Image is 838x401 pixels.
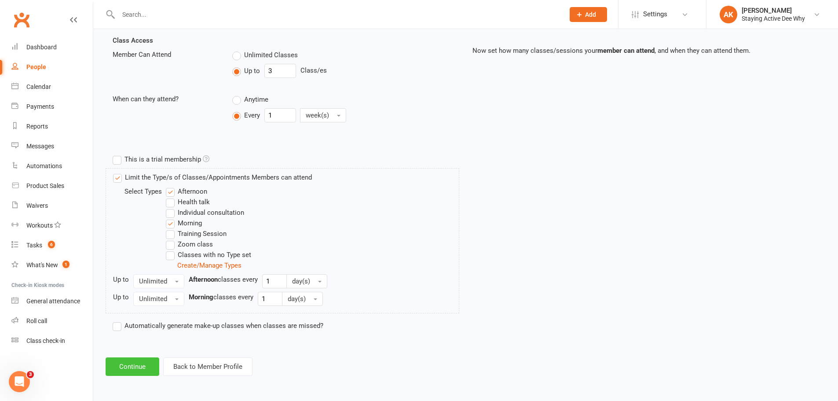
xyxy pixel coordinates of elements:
span: day(s) [292,277,310,285]
div: Up to [113,292,129,302]
p: Now set how many classes/sessions your , and when they can attend them. [472,45,819,56]
div: Waivers [26,202,48,209]
iframe: Intercom live chat [9,371,30,392]
div: People [26,63,46,70]
strong: Afternoon [189,276,218,283]
label: Individual consultation [166,207,244,218]
div: Messages [26,143,54,150]
div: Up to [113,274,129,285]
span: Add [585,11,596,18]
span: 6 [48,241,55,248]
div: Select Types [124,186,177,197]
span: Unlimited [139,295,167,303]
div: classes every [189,274,258,285]
a: Calendar [11,77,93,97]
label: Limit the Type/s of Classes/Appointments Members can attend [113,172,312,183]
div: Roll call [26,317,47,324]
div: Tasks [26,242,42,249]
button: Unlimited [133,274,184,288]
div: Reports [26,123,48,130]
a: Class kiosk mode [11,331,93,351]
button: Unlimited [133,292,184,306]
strong: Morning [189,293,213,301]
strong: member can attend [597,47,655,55]
button: week(s) [300,108,346,122]
div: Dashboard [26,44,57,51]
button: Continue [106,357,159,376]
label: Automatically generate make-up classes when classes are missed? [113,320,323,331]
div: Member Can Attend [106,49,226,60]
a: Dashboard [11,37,93,57]
a: General attendance kiosk mode [11,291,93,311]
div: AK [720,6,737,23]
button: Add [570,7,607,22]
label: Classes with no Type set [166,250,251,260]
span: Unlimited Classes [244,50,298,59]
a: Reports [11,117,93,136]
label: This is a trial membership [113,154,209,165]
span: 1 [62,261,70,268]
a: Create/Manage Types [177,261,242,269]
div: What's New [26,261,58,269]
a: Workouts [11,216,93,235]
div: Staying Active Dee Why [742,15,805,22]
div: [PERSON_NAME] [742,7,805,15]
div: Class check-in [26,337,65,344]
div: classes every [189,292,253,302]
label: Afternoon [166,186,207,197]
a: Automations [11,156,93,176]
input: Search... [116,8,558,21]
button: day(s) [282,292,323,306]
span: week(s) [306,111,329,119]
label: Class Access [113,35,153,46]
label: Morning [166,218,202,228]
div: Workouts [26,222,53,229]
a: People [11,57,93,77]
div: Payments [26,103,54,110]
div: Automations [26,162,62,169]
label: Training Session [166,228,227,239]
a: Clubworx [11,9,33,31]
a: What's New1 [11,255,93,275]
div: Product Sales [26,182,64,189]
a: Messages [11,136,93,156]
button: day(s) [286,274,327,288]
span: Anytime [244,94,268,103]
a: Tasks 6 [11,235,93,255]
span: 3 [27,371,34,378]
label: Health talk [166,197,210,207]
div: General attendance [26,298,80,305]
span: day(s) [288,295,306,303]
div: Class/es [232,64,459,78]
label: Zoom class [166,239,213,250]
a: Payments [11,97,93,117]
div: When can they attend? [106,94,226,104]
span: Every [244,110,260,119]
a: Waivers [11,196,93,216]
div: Calendar [26,83,51,90]
button: Back to Member Profile [163,357,252,376]
span: Settings [643,4,667,24]
span: Unlimited [139,277,167,285]
span: Up to [244,66,260,75]
a: Roll call [11,311,93,331]
a: Product Sales [11,176,93,196]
